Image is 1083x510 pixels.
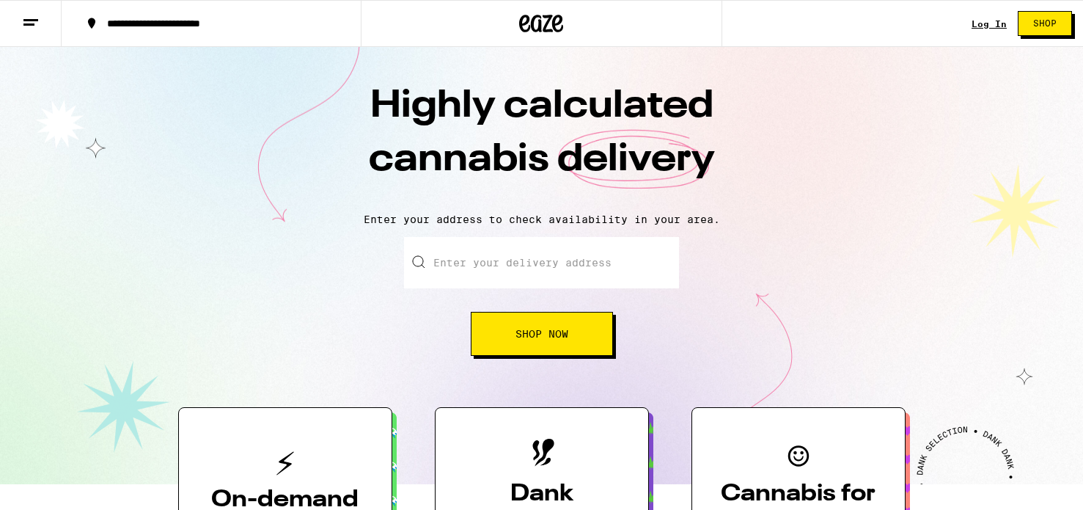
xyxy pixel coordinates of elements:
[285,80,799,202] h1: Highly calculated cannabis delivery
[1007,11,1083,36] a: Shop
[404,237,679,288] input: Enter your delivery address
[471,312,613,356] button: Shop Now
[515,329,568,339] span: Shop Now
[1033,19,1057,28] span: Shop
[972,19,1007,29] a: Log In
[15,214,1068,225] p: Enter your address to check availability in your area.
[1018,11,1072,36] button: Shop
